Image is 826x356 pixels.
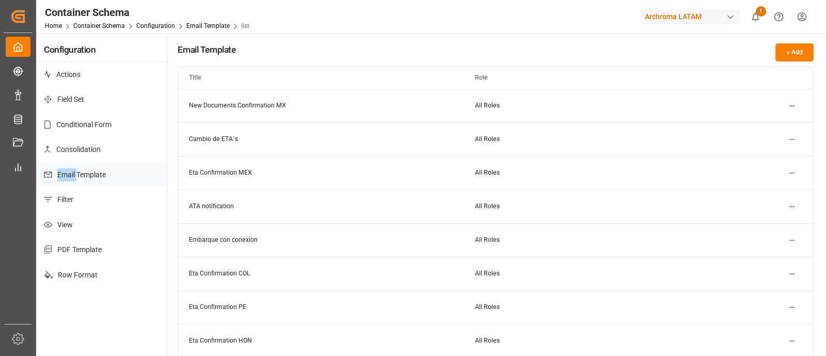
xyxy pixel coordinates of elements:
div: Archroma LATAM [641,9,740,24]
span: All Roles [475,203,500,210]
button: + Add [775,43,814,61]
h4: Email Template [178,43,235,56]
td: ATA notification [178,190,464,223]
a: Container Schema [73,22,125,29]
span: All Roles [475,270,500,277]
td: Eta Confirmation COL [178,257,464,290]
td: Embarque con conexion [178,223,464,257]
button: Help Center [767,5,790,28]
p: PDF Template [36,237,167,262]
button: show 1 new notifications [744,5,767,28]
span: All Roles [475,169,500,176]
th: Role [464,67,750,89]
a: Configuration [136,22,175,29]
td: Eta Confirmation PE [178,290,464,324]
th: Title [178,67,464,89]
a: Email Template [186,22,230,29]
span: All Roles [475,236,500,243]
p: Email Template [36,162,167,188]
p: Consolidation [36,137,167,162]
span: All Roles [475,303,500,311]
td: New Documents Confirmation MX [178,89,464,122]
p: Conditional Form [36,112,167,137]
a: Home [45,22,62,29]
td: Eta Confirmation MEX [178,156,464,190]
span: All Roles [475,337,500,344]
td: Cambio de ETA´s [178,122,464,156]
span: All Roles [475,102,500,109]
p: Actions [36,62,167,87]
p: Filter [36,187,167,212]
p: Row Format [36,262,167,288]
h4: Configuration [36,33,167,62]
button: Archroma LATAM [641,7,744,26]
p: View [36,212,167,238]
div: Container Schema [45,5,249,20]
span: 1 [756,6,766,17]
p: Field Set [36,87,167,112]
span: All Roles [475,135,500,143]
